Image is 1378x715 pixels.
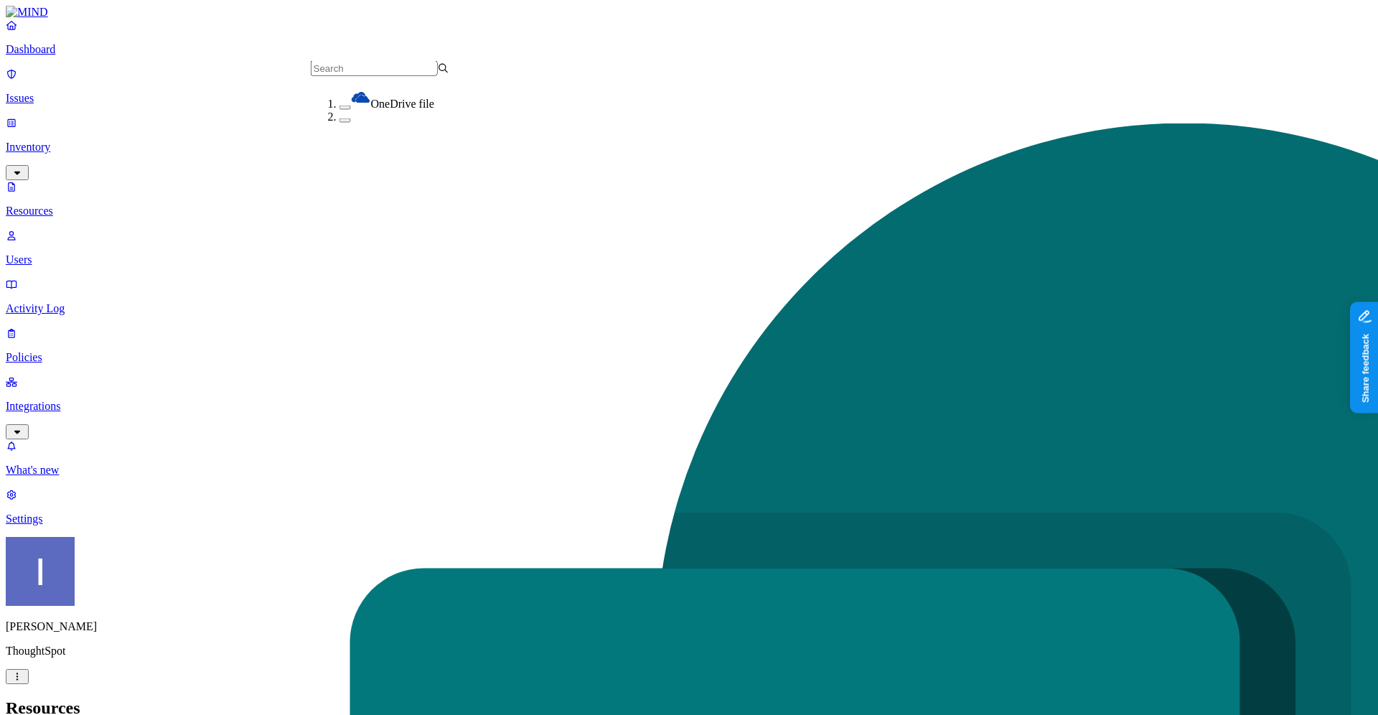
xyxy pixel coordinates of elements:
[6,92,1372,105] p: Issues
[6,116,1372,178] a: Inventory
[6,620,1372,633] p: [PERSON_NAME]
[6,67,1372,105] a: Issues
[6,19,1372,56] a: Dashboard
[6,537,75,606] img: Itai Schwartz
[6,302,1372,315] p: Activity Log
[351,88,371,108] img: onedrive
[311,61,438,76] input: Search
[6,6,1372,19] a: MIND
[6,141,1372,154] p: Inventory
[6,229,1372,266] a: Users
[6,43,1372,56] p: Dashboard
[6,253,1372,266] p: Users
[6,205,1372,218] p: Resources
[6,513,1372,525] p: Settings
[6,351,1372,364] p: Policies
[6,6,48,19] img: MIND
[6,375,1372,437] a: Integrations
[6,180,1372,218] a: Resources
[6,464,1372,477] p: What's new
[6,400,1372,413] p: Integrations
[6,327,1372,364] a: Policies
[6,439,1372,477] a: What's new
[6,645,1372,658] p: ThoughtSpot
[6,278,1372,315] a: Activity Log
[371,98,434,110] span: OneDrive file
[6,488,1372,525] a: Settings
